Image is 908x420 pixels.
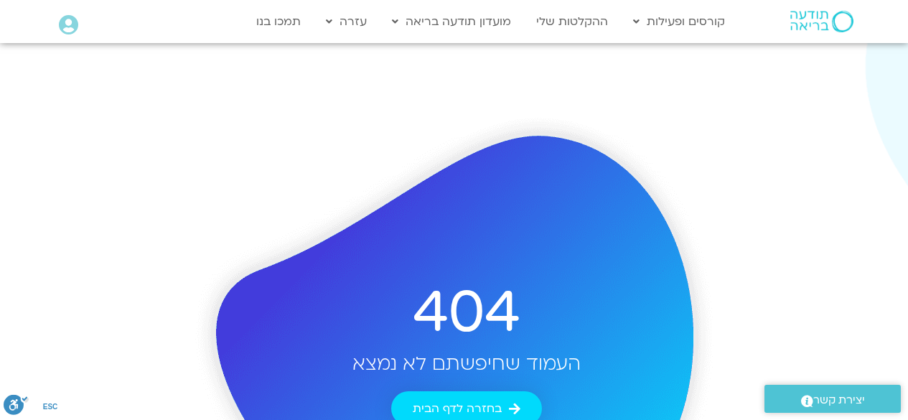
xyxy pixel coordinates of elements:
a: ההקלטות שלי [529,8,615,35]
img: תודעה בריאה [790,11,853,32]
span: בחזרה לדף הבית [413,402,502,415]
a: מועדון תודעה בריאה [385,8,518,35]
h2: 404 [343,279,591,347]
a: תמכו בנו [249,8,308,35]
a: קורסים ופעילות [626,8,732,35]
a: יצירת קשר [764,385,901,413]
a: עזרה [319,8,374,35]
span: יצירת קשר [813,391,865,410]
h2: העמוד שחיפשתם לא נמצא [343,351,591,377]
